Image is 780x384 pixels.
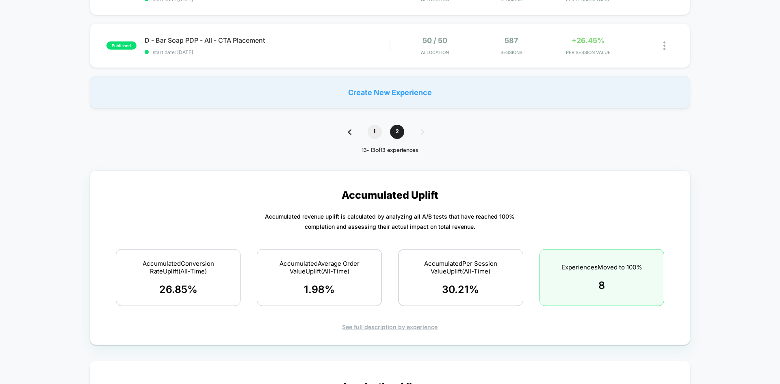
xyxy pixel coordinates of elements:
[475,50,548,55] span: Sessions
[104,323,676,330] div: See full description by experience
[106,41,136,50] span: published
[552,50,624,55] span: PER SESSION VALUE
[265,211,515,232] p: Accumulated revenue uplift is calculated by analyzing all A/B tests that have reached 100% comple...
[304,283,335,295] span: 1.98 %
[126,260,230,275] span: Accumulated Conversion Rate Uplift (All-Time)
[368,125,382,139] span: 1
[442,283,479,295] span: 30.21 %
[421,50,449,55] span: Allocation
[598,279,605,291] span: 8
[159,283,197,295] span: 26.85 %
[348,129,351,135] img: pagination back
[505,36,518,45] span: 587
[90,76,690,108] div: Create New Experience
[561,263,642,271] span: Experiences Moved to 100%
[572,36,604,45] span: +26.45%
[340,147,440,154] div: 13 - 13 of 13 experiences
[342,189,438,201] p: Accumulated Uplift
[145,49,390,55] span: start date: [DATE]
[409,260,513,275] span: Accumulated Per Session Value Uplift (All-Time)
[145,36,390,44] span: D - Bar Soap PDP - All - CTA Placement
[390,125,404,139] span: 2
[422,36,447,45] span: 50 / 50
[267,260,371,275] span: Accumulated Average Order Value Uplift (All-Time)
[663,41,665,50] img: close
